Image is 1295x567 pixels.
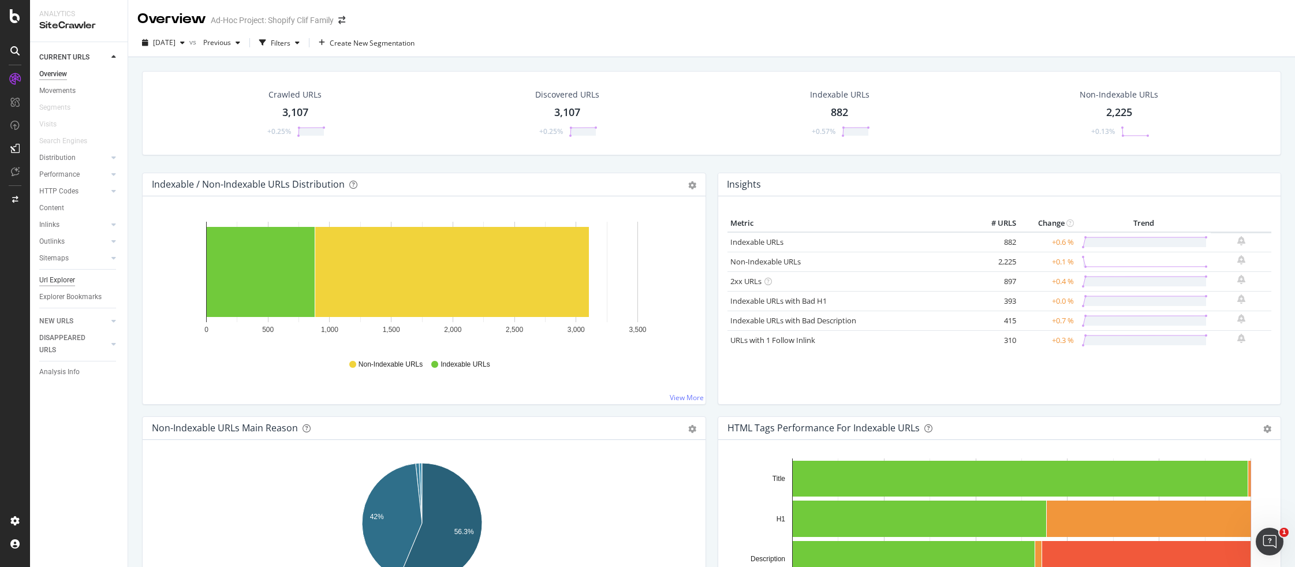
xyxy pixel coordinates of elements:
[199,38,231,47] span: Previous
[727,177,761,192] h4: Insights
[39,85,120,97] a: Movements
[973,215,1019,232] th: # URLS
[568,326,585,334] text: 3,000
[750,555,785,563] text: Description
[1019,291,1077,311] td: +0.0 %
[282,105,308,120] div: 3,107
[1237,275,1245,284] div: bell-plus
[772,475,785,483] text: Title
[39,102,82,114] a: Segments
[211,14,334,26] div: Ad-Hoc Project: Shopify Clif Family
[730,276,762,286] a: 2xx URLs
[383,326,400,334] text: 1,500
[321,326,338,334] text: 1,000
[1019,330,1077,350] td: +0.3 %
[39,291,120,303] a: Explorer Bookmarks
[39,219,59,231] div: Inlinks
[39,252,69,264] div: Sitemaps
[1019,271,1077,291] td: +0.4 %
[39,68,120,80] a: Overview
[199,33,245,52] button: Previous
[506,326,523,334] text: 2,500
[39,236,65,248] div: Outlinks
[271,38,290,48] div: Filters
[831,105,848,120] div: 882
[152,215,692,349] svg: A chart.
[730,256,801,267] a: Non-Indexable URLs
[39,315,108,327] a: NEW URLS
[727,215,973,232] th: Metric
[39,185,108,197] a: HTTP Codes
[267,126,291,136] div: +0.25%
[688,425,696,433] div: gear
[973,232,1019,252] td: 882
[1237,334,1245,343] div: bell-plus
[268,89,322,100] div: Crawled URLs
[39,219,108,231] a: Inlinks
[39,169,108,181] a: Performance
[554,105,580,120] div: 3,107
[1237,294,1245,304] div: bell-plus
[39,68,67,80] div: Overview
[1019,215,1077,232] th: Change
[1106,105,1132,120] div: 2,225
[39,274,120,286] a: Url Explorer
[152,422,298,434] div: Non-Indexable URLs Main Reason
[39,332,98,356] div: DISAPPEARED URLS
[39,51,108,64] a: CURRENT URLS
[330,38,415,48] span: Create New Segmentation
[1080,89,1158,100] div: Non-Indexable URLs
[39,274,75,286] div: Url Explorer
[973,330,1019,350] td: 310
[39,135,99,147] a: Search Engines
[359,360,423,370] span: Non-Indexable URLs
[973,311,1019,330] td: 415
[1256,528,1283,555] iframe: Intercom live chat
[314,33,419,52] button: Create New Segmentation
[39,152,108,164] a: Distribution
[39,9,118,19] div: Analytics
[39,118,57,130] div: Visits
[776,515,785,523] text: H1
[1091,126,1115,136] div: +0.13%
[730,315,856,326] a: Indexable URLs with Bad Description
[137,33,189,52] button: [DATE]
[441,360,490,370] span: Indexable URLs
[730,237,783,247] a: Indexable URLs
[338,16,345,24] div: arrow-right-arrow-left
[688,181,696,189] div: gear
[153,38,176,47] span: 2025 Aug. 19th
[727,422,920,434] div: HTML Tags Performance for Indexable URLs
[39,252,108,264] a: Sitemaps
[39,185,79,197] div: HTTP Codes
[812,126,835,136] div: +0.57%
[39,85,76,97] div: Movements
[539,126,563,136] div: +0.25%
[39,202,120,214] a: Content
[1237,236,1245,245] div: bell-plus
[1019,252,1077,271] td: +0.1 %
[454,528,474,536] text: 56.3%
[1279,528,1289,537] span: 1
[39,291,102,303] div: Explorer Bookmarks
[1263,425,1271,433] div: gear
[444,326,461,334] text: 2,000
[730,296,827,306] a: Indexable URLs with Bad H1
[204,326,208,334] text: 0
[39,169,80,181] div: Performance
[1077,215,1211,232] th: Trend
[255,33,304,52] button: Filters
[973,271,1019,291] td: 897
[1019,311,1077,330] td: +0.7 %
[39,51,89,64] div: CURRENT URLS
[39,236,108,248] a: Outlinks
[39,19,118,32] div: SiteCrawler
[262,326,274,334] text: 500
[39,315,73,327] div: NEW URLS
[39,202,64,214] div: Content
[152,178,345,190] div: Indexable / Non-Indexable URLs Distribution
[1237,314,1245,323] div: bell-plus
[39,332,108,356] a: DISAPPEARED URLS
[1237,255,1245,264] div: bell-plus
